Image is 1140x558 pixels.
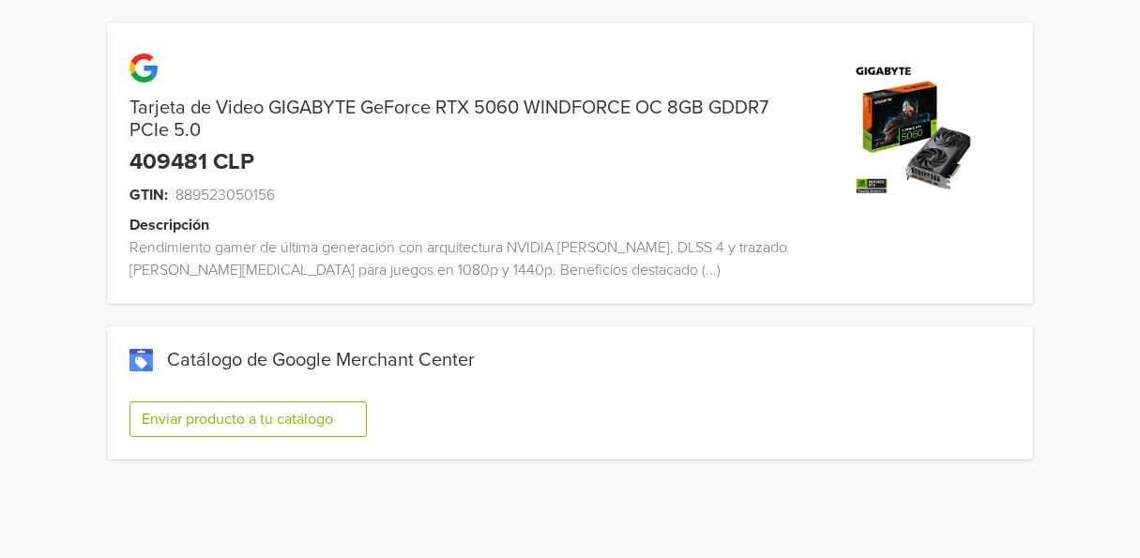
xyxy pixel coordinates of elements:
div: Descripción [129,214,825,236]
span: 889523050156 [175,184,275,206]
div: Catálogo de Google Merchant Center [129,349,1011,371]
button: Enviar producto a tu catálogo [129,401,367,437]
div: Tarjeta de Video GIGABYTE GeForce RTX 5060 WINDFORCE OC 8GB GDDR7 PCIe 5.0 [107,97,802,142]
img: product_image [846,60,988,202]
div: 409481 CLP [129,149,254,176]
div: Rendimiento gamer de última generación con arquitectura NVIDIA [PERSON_NAME], DLSS 4 y trazado [P... [107,236,802,281]
span: GTIN: [129,184,168,206]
